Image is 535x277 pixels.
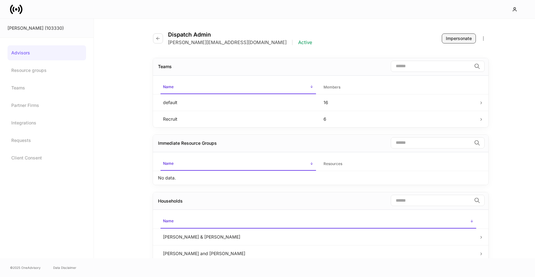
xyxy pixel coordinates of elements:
div: Immediate Resource Groups [158,140,217,146]
span: Name [160,157,316,171]
p: | [292,39,293,46]
span: Members [321,81,476,94]
h6: Name [163,84,174,90]
h6: Members [324,84,340,90]
a: Client Consent [8,150,86,165]
td: [PERSON_NAME] & [PERSON_NAME] [158,229,479,245]
td: 6 [318,111,479,127]
td: 16 [318,94,479,111]
a: Resource groups [8,63,86,78]
button: Impersonate [442,33,476,43]
h6: Resources [324,161,342,167]
p: No data. [158,175,176,181]
div: Impersonate [446,35,472,42]
p: Active [298,39,312,46]
a: Requests [8,133,86,148]
span: Resources [321,158,476,170]
a: Partner Firms [8,98,86,113]
p: [PERSON_NAME][EMAIL_ADDRESS][DOMAIN_NAME] [168,39,287,46]
a: Teams [8,80,86,95]
div: [PERSON_NAME] (103330) [8,25,86,31]
a: Integrations [8,115,86,130]
h4: Dispatch Admin [168,31,312,38]
h6: Name [163,218,174,224]
span: Name [160,81,316,94]
span: © 2025 OneAdvisory [10,265,41,270]
div: Households [158,198,183,204]
div: Teams [158,63,172,70]
h6: Name [163,160,174,166]
td: default [158,94,318,111]
a: Advisors [8,45,86,60]
a: Data Disclaimer [53,265,76,270]
td: Recruit [158,111,318,127]
td: [PERSON_NAME] and [PERSON_NAME] [158,245,479,262]
span: Name [160,215,476,228]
